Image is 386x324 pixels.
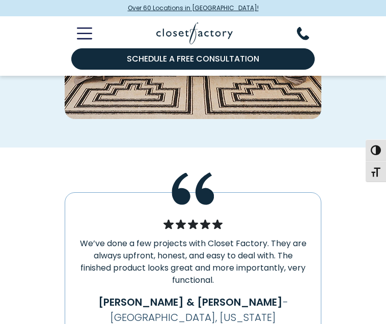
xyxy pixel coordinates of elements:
[128,4,259,13] span: Over 60 Locations in [GEOGRAPHIC_DATA]!
[366,161,386,182] button: Toggle Font size
[98,295,283,309] span: [PERSON_NAME] & [PERSON_NAME]
[65,27,92,40] button: Toggle Mobile Menu
[366,139,386,161] button: Toggle High Contrast
[71,48,315,70] a: Schedule a Free Consultation
[156,22,233,44] img: Closet Factory Logo
[77,238,309,286] p: We’ve done a few projects with Closet Factory. They are always upfront, honest, and easy to deal ...
[297,27,321,40] button: Phone Number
